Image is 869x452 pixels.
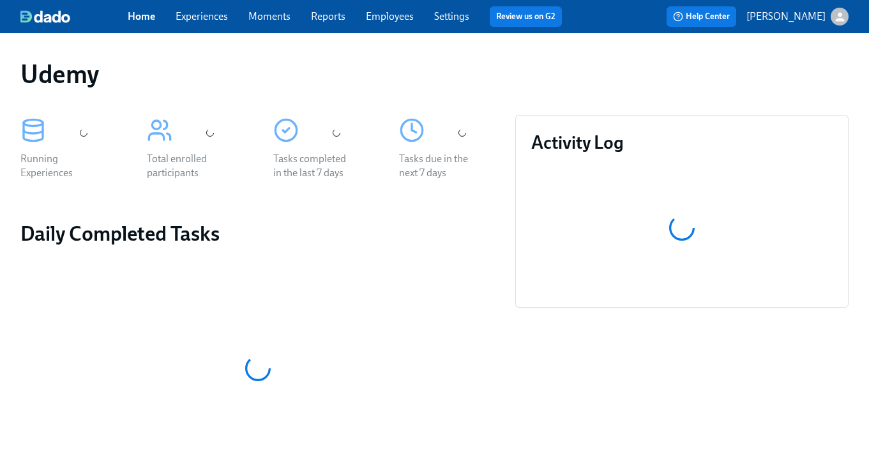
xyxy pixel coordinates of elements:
a: Review us on G2 [496,10,555,23]
div: Total enrolled participants [147,152,229,180]
div: Tasks due in the next 7 days [399,152,481,180]
div: Tasks completed in the last 7 days [273,152,355,180]
a: Employees [366,10,414,22]
button: Review us on G2 [490,6,562,27]
button: Help Center [667,6,736,27]
button: [PERSON_NAME] [746,8,849,26]
a: dado [20,10,128,23]
p: [PERSON_NAME] [746,10,826,24]
a: Experiences [176,10,228,22]
div: Running Experiences [20,152,102,180]
img: dado [20,10,70,23]
a: Moments [248,10,291,22]
h1: Udemy [20,59,99,89]
h2: Daily Completed Tasks [20,221,495,246]
a: Home [128,10,155,22]
a: Reports [311,10,345,22]
span: Help Center [673,10,730,23]
h3: Activity Log [531,131,833,154]
a: Settings [434,10,469,22]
